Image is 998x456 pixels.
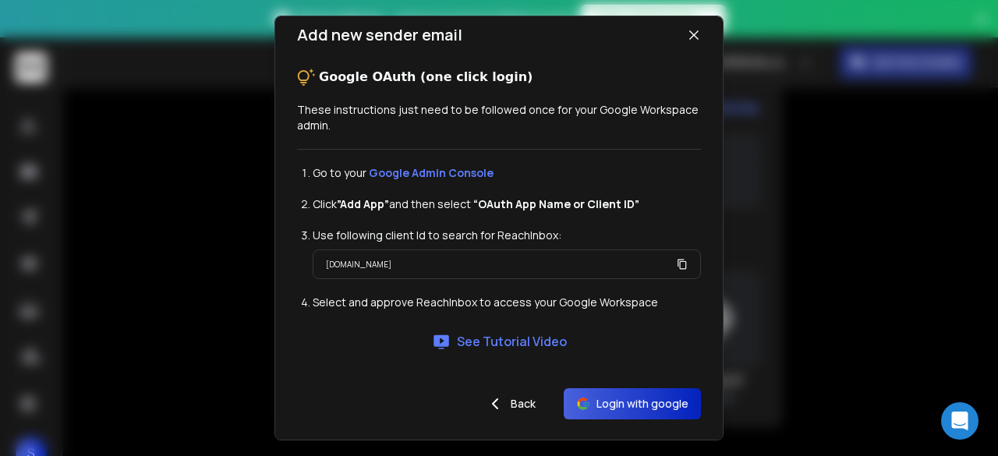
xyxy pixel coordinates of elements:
li: Click and then select [313,196,701,212]
button: Back [473,388,548,419]
img: tips [297,68,316,87]
a: See Tutorial Video [432,332,567,351]
h1: Add new sender email [297,24,462,46]
p: Google OAuth (one click login) [319,68,533,87]
p: These instructions just need to be followed once for your Google Workspace admin. [297,102,701,133]
div: Open Intercom Messenger [941,402,979,440]
strong: ”Add App” [337,196,389,211]
li: Select and approve ReachInbox to access your Google Workspace [313,295,701,310]
li: Go to your [313,165,701,181]
p: [DOMAIN_NAME] [326,256,391,272]
button: Login with google [564,388,701,419]
li: Use following client Id to search for ReachInbox: [313,228,701,243]
a: Google Admin Console [369,165,494,180]
strong: “OAuth App Name or Client ID” [473,196,639,211]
